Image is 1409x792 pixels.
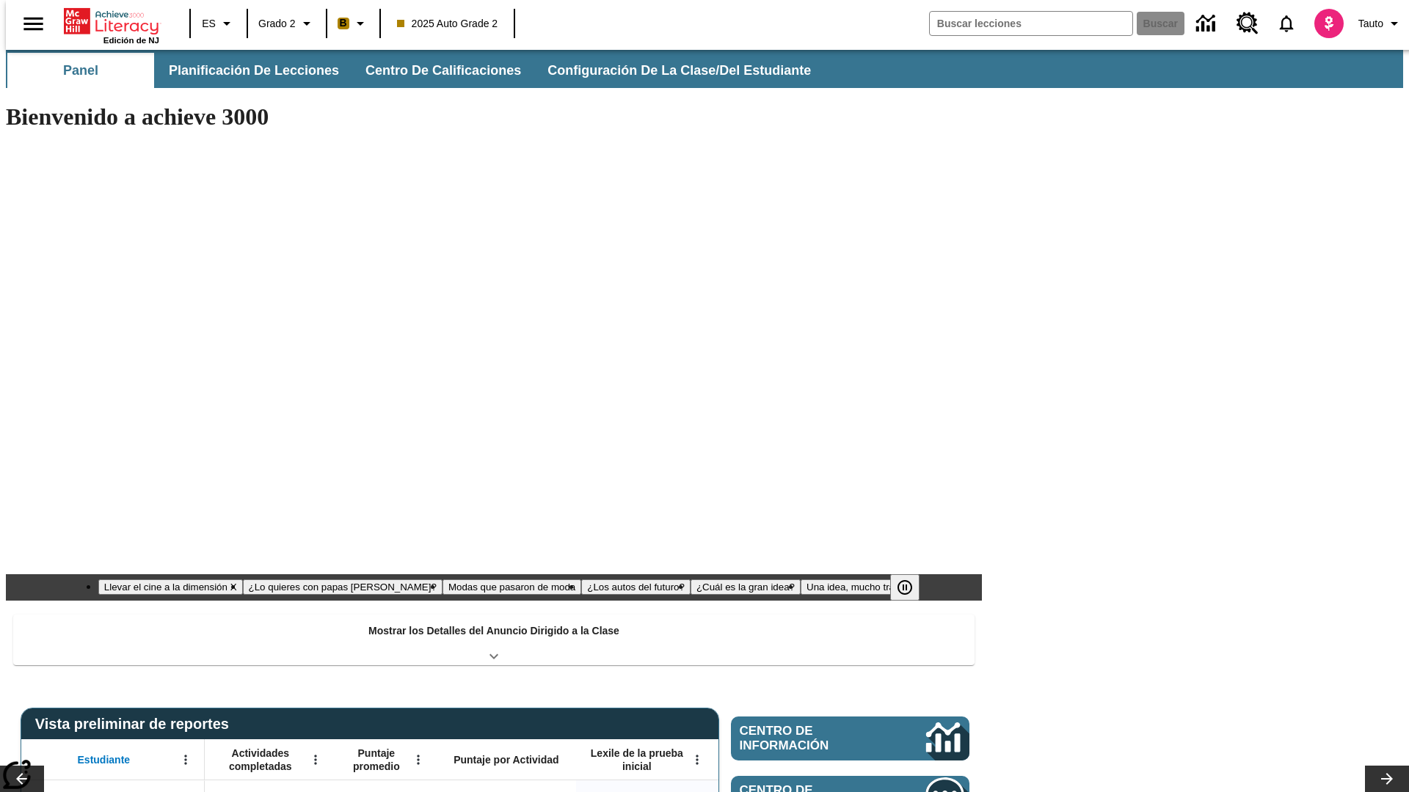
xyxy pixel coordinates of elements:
[1306,4,1352,43] button: Escoja un nuevo avatar
[64,5,159,45] div: Portada
[1314,9,1344,38] img: avatar image
[202,16,216,32] span: ES
[454,753,558,766] span: Puntaje por Actividad
[354,53,533,88] button: Centro de calificaciones
[1365,766,1409,792] button: Carrusel de lecciones, seguir
[243,579,443,595] button: Diapositiva 2 ¿Lo quieres con papas fritas?
[332,10,375,37] button: Boost El color de la clase es anaranjado claro. Cambiar el color de la clase.
[536,53,823,88] button: Configuración de la clase/del estudiante
[686,749,708,771] button: Abrir menú
[103,36,159,45] span: Edición de NJ
[1267,4,1306,43] a: Notificaciones
[581,579,691,595] button: Diapositiva 4 ¿Los autos del futuro?
[341,747,412,773] span: Puntaje promedio
[6,53,824,88] div: Subbarra de navegación
[1187,4,1228,44] a: Centro de información
[212,747,309,773] span: Actividades completadas
[443,579,581,595] button: Diapositiva 3 Modas que pasaron de moda
[175,749,197,771] button: Abrir menú
[583,747,691,773] span: Lexile de la prueba inicial
[305,749,327,771] button: Abrir menú
[7,53,154,88] button: Panel
[6,103,982,131] h1: Bienvenido a achieve 3000
[801,579,919,595] button: Diapositiva 6 Una idea, mucho trabajo
[78,753,131,766] span: Estudiante
[340,14,347,32] span: B
[12,2,55,45] button: Abrir el menú lateral
[195,10,242,37] button: Lenguaje: ES, Selecciona un idioma
[1358,16,1383,32] span: Tauto
[397,16,498,32] span: 2025 Auto Grade 2
[35,716,236,733] span: Vista preliminar de reportes
[368,623,619,639] p: Mostrar los Detalles del Anuncio Dirigido a la Clase
[890,574,934,601] div: Pausar
[252,10,321,37] button: Grado: Grado 2, Elige un grado
[6,50,1403,88] div: Subbarra de navegación
[64,7,159,36] a: Portada
[740,724,877,753] span: Centro de información
[157,53,351,88] button: Planificación de lecciones
[13,615,975,665] div: Mostrar los Detalles del Anuncio Dirigido a la Clase
[890,574,920,601] button: Pausar
[1228,4,1267,43] a: Centro de recursos, Se abrirá en una pestaña nueva.
[1352,10,1409,37] button: Perfil/Configuración
[98,579,243,595] button: Diapositiva 1 Llevar el cine a la dimensión X
[731,716,969,760] a: Centro de información
[407,749,429,771] button: Abrir menú
[258,16,296,32] span: Grado 2
[930,12,1132,35] input: Buscar campo
[691,579,801,595] button: Diapositiva 5 ¿Cuál es la gran idea?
